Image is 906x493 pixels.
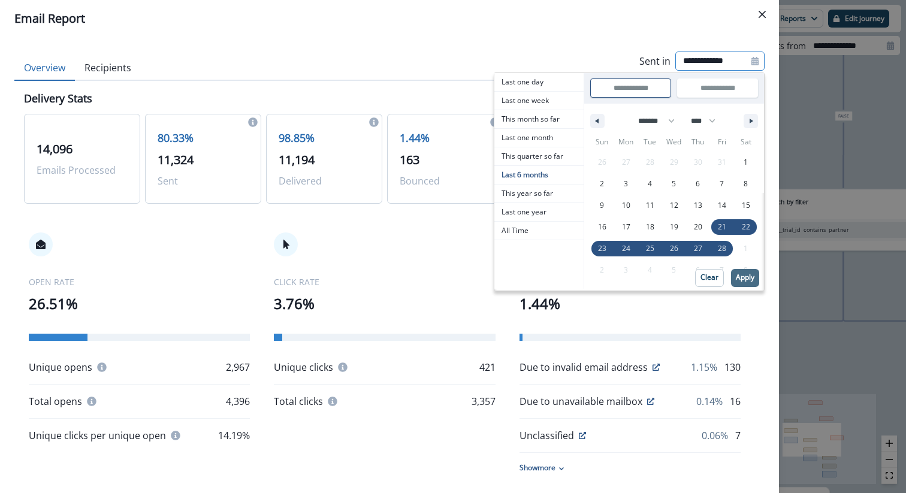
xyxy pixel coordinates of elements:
[710,132,734,152] span: Fri
[622,216,630,238] span: 17
[662,195,686,216] button: 12
[494,147,584,166] button: This quarter so far
[598,216,606,238] span: 16
[686,173,710,195] button: 6
[734,152,758,173] button: 1
[702,428,728,443] p: 0.06%
[744,152,748,173] span: 1
[622,238,630,259] span: 24
[614,173,638,195] button: 3
[614,195,638,216] button: 10
[718,195,726,216] span: 14
[274,276,495,288] p: CLICK RATE
[734,216,758,238] button: 22
[744,173,748,195] span: 8
[614,238,638,259] button: 24
[29,360,92,374] p: Unique opens
[710,195,734,216] button: 14
[638,132,662,152] span: Tue
[614,132,638,152] span: Mon
[590,173,614,195] button: 2
[37,141,73,157] span: 14,096
[662,216,686,238] button: 19
[736,273,754,282] p: Apply
[686,195,710,216] button: 13
[686,238,710,259] button: 27
[14,56,75,81] button: Overview
[37,163,128,177] p: Emails Processed
[710,173,734,195] button: 7
[494,203,584,221] span: Last one year
[734,173,758,195] button: 8
[279,174,370,188] p: Delivered
[400,152,419,168] span: 163
[279,152,315,168] span: 11,194
[646,195,654,216] span: 11
[624,173,628,195] span: 3
[494,73,584,91] span: Last one day
[158,174,249,188] p: Sent
[226,394,250,409] p: 4,396
[494,166,584,184] span: Last 6 months
[646,238,654,259] span: 25
[279,130,370,146] p: 98.85%
[646,216,654,238] span: 18
[696,394,723,409] p: 0.14%
[218,428,250,443] p: 14.19%
[734,132,758,152] span: Sat
[400,174,491,188] p: Bounced
[735,428,741,443] p: 7
[494,203,584,222] button: Last one year
[694,216,702,238] span: 20
[720,173,724,195] span: 7
[590,195,614,216] button: 9
[29,394,82,409] p: Total opens
[718,216,726,238] span: 21
[695,269,724,287] button: Clear
[662,173,686,195] button: 5
[158,152,194,168] span: 11,324
[520,293,741,314] p: 1.44%
[14,10,765,28] div: Email Report
[75,56,141,81] button: Recipients
[753,5,772,24] button: Close
[590,132,614,152] span: Sun
[742,216,750,238] span: 22
[520,360,648,374] p: Due to invalid email address
[600,195,604,216] span: 9
[590,238,614,259] button: 23
[672,173,676,195] span: 5
[600,173,604,195] span: 2
[691,360,717,374] p: 1.15%
[158,130,249,146] p: 80.33%
[24,90,92,107] p: Delivery Stats
[598,238,606,259] span: 23
[494,222,584,240] button: All Time
[494,110,584,128] span: This month so far
[29,293,250,314] p: 26.51%
[724,360,741,374] p: 130
[638,173,662,195] button: 4
[730,394,741,409] p: 16
[479,360,496,374] p: 421
[494,129,584,147] button: Last one month
[614,216,638,238] button: 17
[662,132,686,152] span: Wed
[622,195,630,216] span: 10
[686,216,710,238] button: 20
[520,428,574,443] p: Unclassified
[494,185,584,203] button: This year so far
[494,73,584,92] button: Last one day
[494,92,584,110] button: Last one week
[686,132,710,152] span: Thu
[520,462,555,473] p: Show more
[710,216,734,238] button: 21
[226,360,250,374] p: 2,967
[472,394,496,409] p: 3,357
[638,216,662,238] button: 18
[494,147,584,165] span: This quarter so far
